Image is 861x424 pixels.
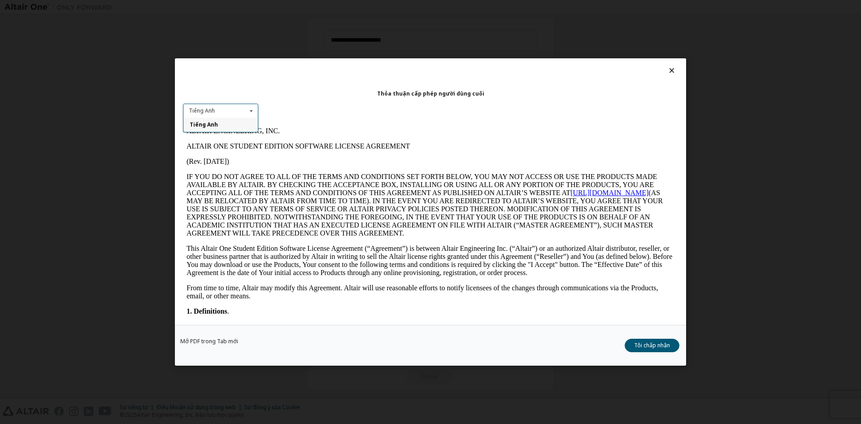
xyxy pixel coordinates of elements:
font: Tiếng Anh [190,121,218,129]
font: Tôi chấp nhận [634,341,670,349]
strong: Definitions [11,184,44,192]
a: [URL][DOMAIN_NAME] [387,66,465,73]
strong: 1. [4,184,9,192]
a: Mở PDF trong Tab mới [180,339,238,344]
p: (Rev. [DATE]) [4,34,491,42]
p: IF YOU DO NOT AGREE TO ALL OF THE TERMS AND CONDITIONS SET FORTH BELOW, YOU MAY NOT ACCESS OR USE... [4,49,491,114]
button: Tôi chấp nhận [625,339,679,352]
p: ALTAIR ONE STUDENT EDITION SOFTWARE LICENSE AGREEMENT [4,19,491,27]
p: . [4,184,491,192]
p: From time to time, Altair may modify this Agreement. Altair will use reasonable efforts to notify... [4,161,491,177]
p: ALTAIR ENGINEERING, INC. [4,4,491,12]
font: Tiếng Anh [189,107,215,114]
p: This Altair One Student Edition Software License Agreement (“Agreement”) is between Altair Engine... [4,121,491,153]
font: Thỏa thuận cấp phép người dùng cuối [377,90,484,97]
font: Mở PDF trong Tab mới [180,337,238,345]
